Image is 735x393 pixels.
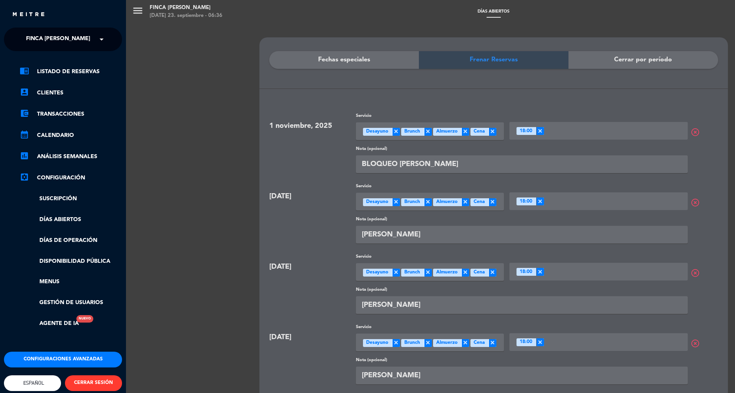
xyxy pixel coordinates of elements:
span: × [392,269,400,277]
span: × [424,269,432,277]
a: Suscripción [20,194,122,203]
button: CERRAR SESIÓN [65,375,122,391]
a: chrome_reader_modeListado de Reservas [20,67,122,76]
span: × [392,339,400,347]
i: assessment [20,151,29,161]
span: × [392,198,400,206]
span: Cena [474,269,485,277]
span: 18:00 [520,127,532,135]
span: 18:00 [520,338,532,346]
span: × [424,198,432,206]
span: × [536,268,544,276]
span: Cena [474,198,485,206]
span: Brunch [404,269,420,277]
span: Almuerzo [436,269,457,277]
i: calendar_month [20,130,29,139]
span: Almuerzo [436,128,457,136]
i: account_box [20,87,29,97]
img: MEITRE [12,12,45,18]
span: 18:00 [520,268,532,276]
span: Finca [PERSON_NAME] [26,31,90,48]
span: × [424,339,432,347]
span: × [461,269,469,277]
i: account_balance_wallet [20,109,29,118]
span: × [392,128,400,136]
span: Almuerzo [436,339,457,347]
span: Desayuno [366,339,388,347]
span: Desayuno [366,198,388,206]
span: × [461,198,469,206]
a: account_balance_walletTransacciones [20,109,122,119]
a: Menus [20,277,122,286]
a: Configuración [20,173,122,183]
span: Almuerzo [436,198,457,206]
span: Desayuno [366,269,388,277]
i: chrome_reader_mode [20,66,29,76]
span: Desayuno [366,128,388,136]
a: Días de Operación [20,236,122,245]
button: Configuraciones avanzadas [4,352,122,367]
a: account_boxClientes [20,88,122,98]
span: Cena [474,339,485,347]
span: × [489,198,496,206]
span: Brunch [404,198,420,206]
span: 18:00 [520,198,532,206]
span: Brunch [404,339,420,347]
a: Días abiertos [20,215,122,224]
a: calendar_monthCalendario [20,131,122,140]
span: × [489,339,496,347]
span: × [536,338,544,346]
a: Gestión de usuarios [20,298,122,307]
span: Brunch [404,128,420,136]
a: assessmentANÁLISIS SEMANALES [20,152,122,161]
div: Nuevo [76,315,93,323]
span: Español [21,380,44,386]
a: Disponibilidad pública [20,257,122,266]
span: × [536,127,544,135]
span: × [536,197,544,205]
i: settings_applications [20,172,29,182]
span: × [424,128,432,136]
span: × [461,128,469,136]
span: × [489,269,496,277]
span: Cena [474,128,485,136]
span: × [461,339,469,347]
a: Agente de IANuevo [20,319,79,328]
span: × [489,128,496,136]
